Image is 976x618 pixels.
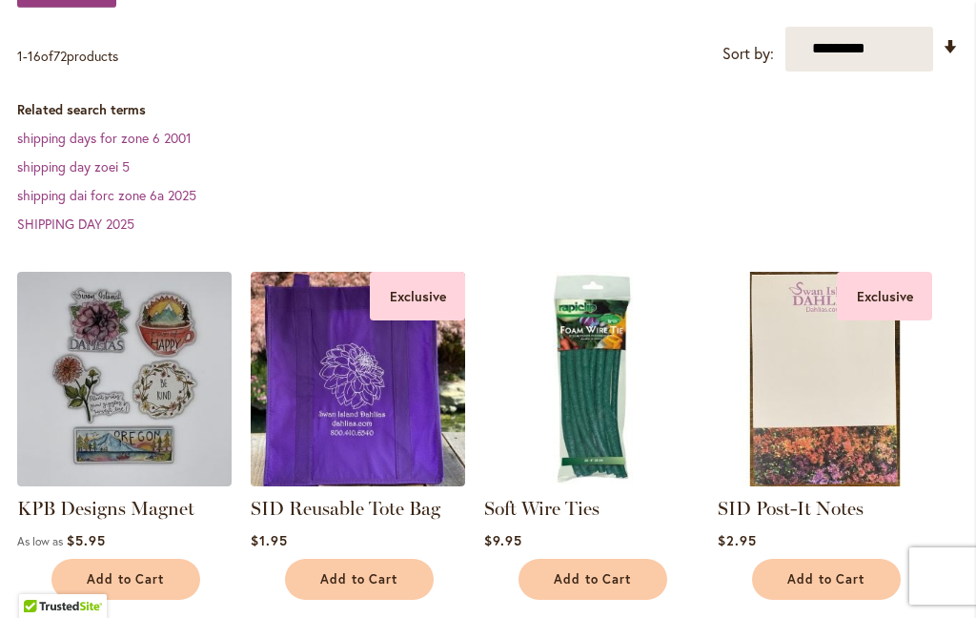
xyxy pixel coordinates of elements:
img: Soft Wire Ties [484,272,699,486]
p: - of products [17,41,118,72]
span: $9.95 [484,531,522,549]
span: 16 [28,47,41,65]
div: Exclusive [370,272,465,320]
a: KPB Designs Magnet [17,472,232,490]
iframe: Launch Accessibility Center [14,550,68,604]
span: Add to Cart [320,571,398,587]
a: SID Reusable Tote Bag Exclusive [251,472,465,490]
span: 1 [17,47,23,65]
a: shipping dai forc zone 6a 2025 [17,186,196,204]
button: Add to Cart [51,559,200,600]
a: Soft Wire Ties [484,472,699,490]
span: Add to Cart [554,571,632,587]
span: Add to Cart [787,571,865,587]
a: SID Post-It Notes [718,497,864,520]
img: KPB Designs Magnet [17,272,232,486]
label: Sort by: [722,36,774,72]
a: shipping day zoei 5 [17,157,130,175]
span: $1.95 [251,531,288,549]
img: SID Reusable Tote Bag [251,272,465,486]
button: Add to Cart [285,559,434,600]
a: SID Reusable Tote Bag [251,497,440,520]
a: SHIPPING DAY 2025 [17,215,134,233]
a: Soft Wire Ties [484,497,600,520]
span: $2.95 [718,531,757,549]
span: As low as [17,534,63,548]
a: shipping days for zone 6 2001 [17,129,192,147]
span: $5.95 [67,531,106,549]
dt: Related search terms [17,100,959,119]
a: SID POST-IT NOTES Exclusive [718,472,932,490]
button: Add to Cart [752,559,901,600]
span: Add to Cart [87,571,165,587]
span: 72 [53,47,67,65]
div: Exclusive [837,272,932,320]
img: SID POST-IT NOTES [718,272,932,486]
a: KPB Designs Magnet [17,497,194,520]
button: Add to Cart [518,559,667,600]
